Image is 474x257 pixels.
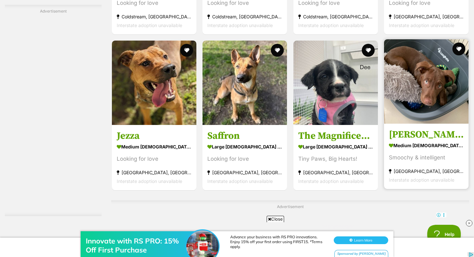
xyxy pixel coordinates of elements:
[230,16,327,31] div: Advance your business with RS PRO innovations. Enjoy 15% off your first order using FIRST15. *Ter...
[298,129,373,142] h3: The Magnificent Seven!
[298,12,373,21] strong: Coldstream, [GEOGRAPHIC_DATA]
[389,140,464,150] strong: medium [DEMOGRAPHIC_DATA] Dog
[389,177,454,182] span: Interstate adoption unavailable
[452,43,465,55] button: favourite
[389,128,464,140] h3: [PERSON_NAME] ☕️
[293,125,378,190] a: The Magnificent Seven! large [DEMOGRAPHIC_DATA] Dog Tiny Paws, Big Hearts! [GEOGRAPHIC_DATA], [GE...
[207,142,282,151] strong: large [DEMOGRAPHIC_DATA] Dog
[86,18,189,36] div: Innovate with RS PRO: 15% Off First Purchase
[186,12,219,44] img: Innovate with RS PRO: 15% Off First Purchase
[112,125,196,190] a: Jezza medium [DEMOGRAPHIC_DATA] Dog Looking for love [GEOGRAPHIC_DATA], [GEOGRAPHIC_DATA] Interst...
[112,41,196,125] img: Jezza - Staffordshire Bull Terrier Dog
[117,12,192,21] strong: Coldstream, [GEOGRAPHIC_DATA]
[117,142,192,151] strong: medium [DEMOGRAPHIC_DATA] Dog
[389,23,454,28] span: Interstate adoption unavailable
[267,216,284,222] span: Close
[202,125,287,190] a: Saffron large [DEMOGRAPHIC_DATA] Dog Looking for love [GEOGRAPHIC_DATA], [GEOGRAPHIC_DATA] Inters...
[362,44,375,57] button: favourite
[5,5,102,216] div: Advertisement
[466,220,472,226] img: close_rtb.svg
[207,129,282,142] h3: Saffron
[334,18,388,26] button: Learn More
[117,129,192,142] h3: Jezza
[207,154,282,163] div: Looking for love
[180,44,193,57] button: favourite
[207,12,282,21] strong: Coldstream, [GEOGRAPHIC_DATA]
[5,16,102,210] iframe: Advertisement
[298,23,364,28] span: Interstate adoption unavailable
[271,44,284,57] button: favourite
[207,23,273,28] span: Interstate adoption unavailable
[293,41,378,125] img: The Magnificent Seven! - Staffordshire Bull Terrier Dog
[117,23,182,28] span: Interstate adoption unavailable
[298,154,373,163] div: Tiny Paws, Big Hearts!
[384,39,469,124] img: Chai Latte ☕️ - Labrador Retriever Dog
[298,142,373,151] strong: large [DEMOGRAPHIC_DATA] Dog
[298,178,364,184] span: Interstate adoption unavailable
[207,168,282,176] strong: [GEOGRAPHIC_DATA], [GEOGRAPHIC_DATA]
[384,123,469,189] a: [PERSON_NAME] ☕️ medium [DEMOGRAPHIC_DATA] Dog Smoochy & intelligent [GEOGRAPHIC_DATA], [GEOGRAPH...
[334,32,388,40] div: Sponsored by [PERSON_NAME]
[389,167,464,175] strong: [GEOGRAPHIC_DATA], [GEOGRAPHIC_DATA]
[389,12,464,21] strong: [GEOGRAPHIC_DATA], [GEOGRAPHIC_DATA]
[298,168,373,176] strong: [GEOGRAPHIC_DATA], [GEOGRAPHIC_DATA]
[207,178,273,184] span: Interstate adoption unavailable
[117,154,192,163] div: Looking for love
[117,168,192,176] strong: [GEOGRAPHIC_DATA], [GEOGRAPHIC_DATA]
[389,153,464,162] div: Smoochy & intelligent
[117,178,182,184] span: Interstate adoption unavailable
[202,41,287,125] img: Saffron - German Shepherd x Rhodesian Ridgeback Dog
